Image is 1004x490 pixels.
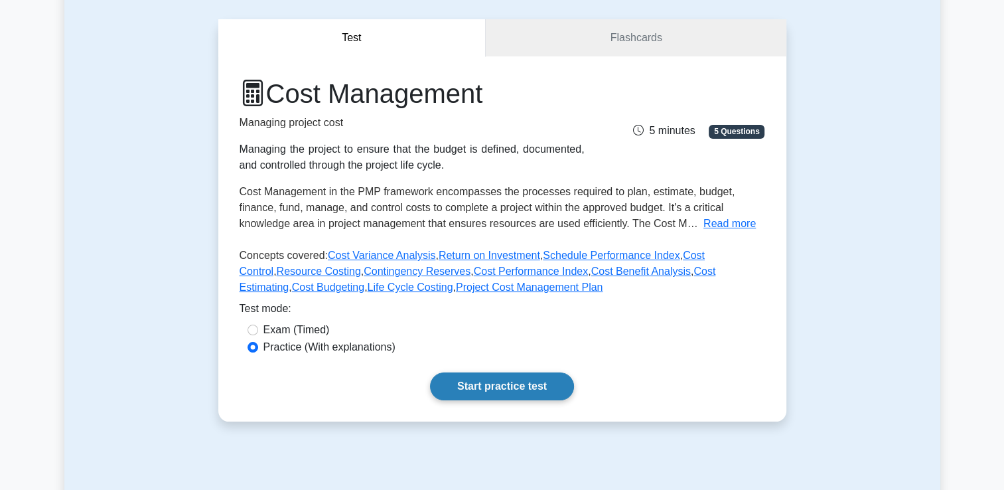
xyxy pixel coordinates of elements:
a: Life Cycle Costing [368,282,453,293]
a: Contingency Reserves [364,266,470,277]
a: Cost Budgeting [292,282,364,293]
button: Read more [703,216,756,232]
a: Resource Costing [277,266,361,277]
div: Managing the project to ensure that the budget is defined, documented, and controlled through the... [240,141,585,173]
label: Practice (With explanations) [263,339,395,355]
a: Schedule Performance Index [543,250,680,261]
h1: Cost Management [240,78,585,110]
span: 5 Questions [709,125,764,138]
a: Cost Variance Analysis [328,250,435,261]
span: 5 minutes [633,125,695,136]
a: Cost Benefit Analysis [591,266,691,277]
span: Cost Management in the PMP framework encompasses the processes required to plan, estimate, budget... [240,186,735,229]
label: Exam (Timed) [263,322,330,338]
div: Test mode: [240,301,765,322]
a: Return on Investment [439,250,540,261]
a: Start practice test [430,372,574,400]
p: Managing project cost [240,115,585,131]
a: Flashcards [486,19,786,57]
p: Concepts covered: , , , , , , , , , , , [240,248,765,301]
button: Test [218,19,486,57]
a: Cost Estimating [240,266,716,293]
a: Cost Performance Index [474,266,589,277]
a: Project Cost Management Plan [456,282,603,293]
